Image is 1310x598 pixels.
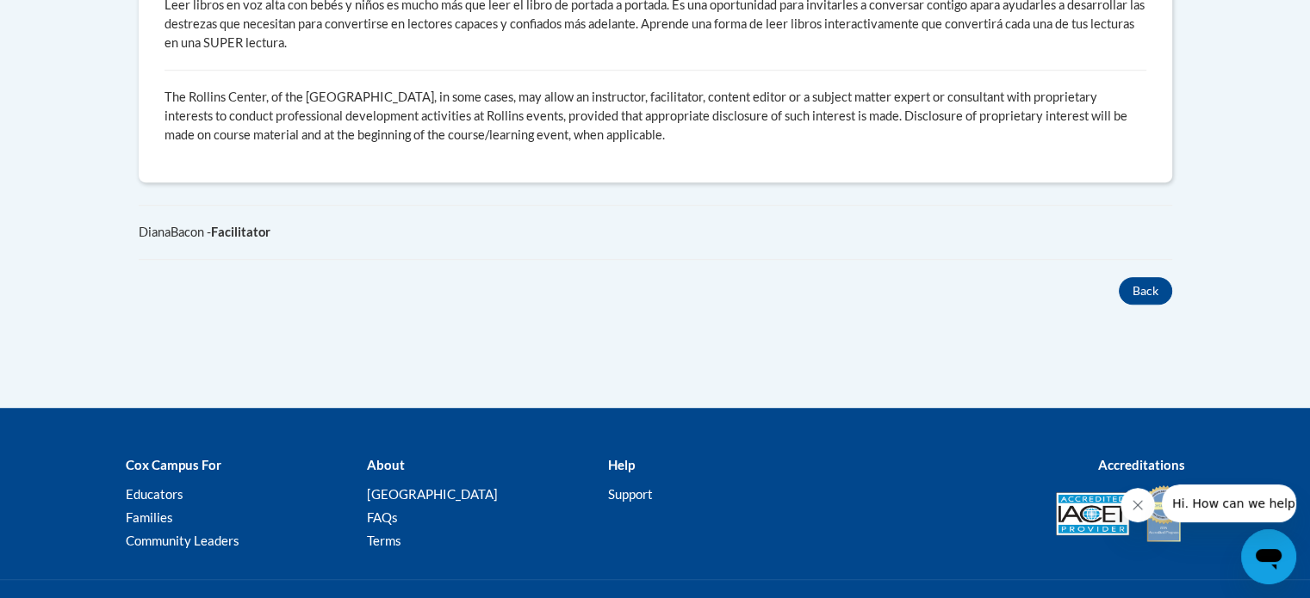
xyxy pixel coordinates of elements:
[366,533,400,548] a: Terms
[1119,277,1172,305] button: Back
[366,486,497,502] a: [GEOGRAPHIC_DATA]
[1098,457,1185,472] b: Accreditations
[139,223,1172,242] div: DianaBacon -
[211,225,270,239] b: Facilitator
[10,12,140,26] span: Hi. How can we help?
[126,509,173,525] a: Families
[366,457,404,472] b: About
[126,457,221,472] b: Cox Campus For
[126,533,239,548] a: Community Leaders
[1056,492,1129,535] img: Accredited IACET® Provider
[607,457,634,472] b: Help
[366,509,397,525] a: FAQs
[1121,488,1155,522] iframe: Close message
[165,88,1146,145] p: The Rollins Center, of the [GEOGRAPHIC_DATA], in some cases, may allow an instructor, facilitator...
[126,486,183,502] a: Educators
[1241,529,1296,584] iframe: Button to launch messaging window
[607,486,652,502] a: Support
[1162,484,1296,522] iframe: Message from company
